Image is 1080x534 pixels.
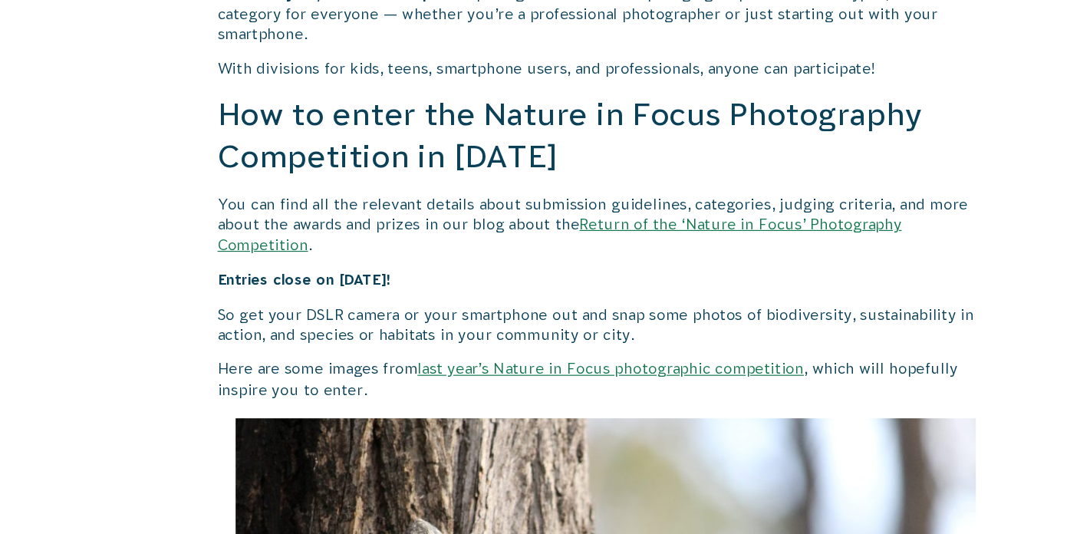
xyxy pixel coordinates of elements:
p: With up for grabs across multiple age groups and camera types, there’s a category for everyone — ... [280,24,938,75]
strong: nearly $8,000 worth of prizes [309,25,491,39]
a: last year’s Nature in Focus photographic competition [449,344,777,358]
p: With divisions for kids, teens, smartphone users, and professionals, anyone can participate! [280,87,938,104]
a: Return of the ‘Nature in Focus’ Photography Competition [280,221,860,252]
p: You can find all the relevant details about submission guidelines, categories, judging criteria, ... [280,203,938,254]
strong: Entries close on [DATE]! [280,268,426,282]
p: So get your DSLR camera or your smartphone out and snap some photos of biodiversity, sustainabili... [280,296,938,331]
h2: How to enter the Nature in Focus Photography Competition in [DATE] [280,117,938,190]
p: Here are some images from , which will hopefully inspire you to enter. [280,342,938,377]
